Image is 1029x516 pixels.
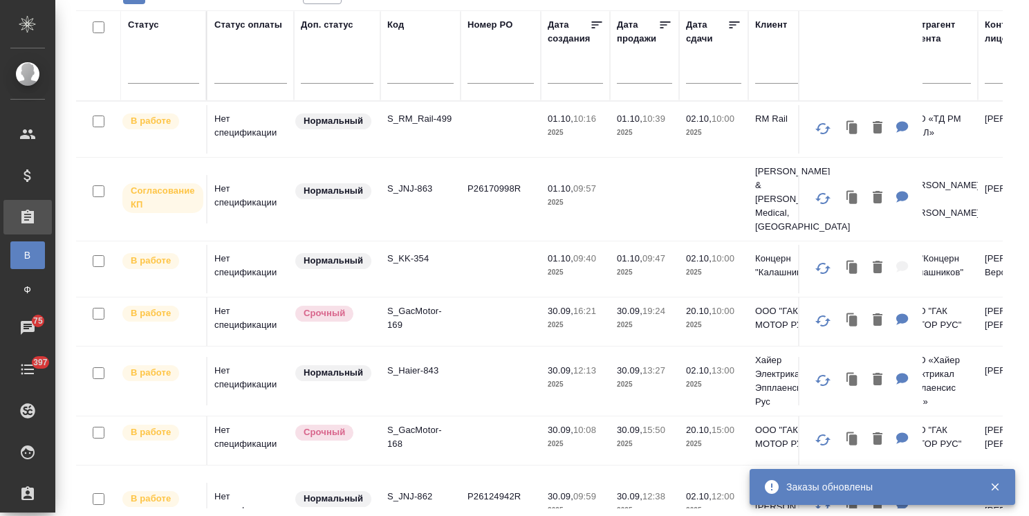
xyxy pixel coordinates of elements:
[840,425,866,454] button: Клонировать
[387,112,454,126] p: S_RM_Rail-499
[207,357,294,405] td: Нет спецификации
[755,304,822,332] p: ООО "ГАК МОТОР РУС"
[121,364,199,383] div: Выставляет ПМ после принятия заказа от КМа
[642,113,665,124] p: 10:39
[617,253,642,264] p: 01.10,
[866,366,889,394] button: Удалить
[686,266,741,279] p: 2025
[866,306,889,335] button: Удалить
[131,306,171,320] p: В работе
[981,481,1009,493] button: Закрыть
[294,304,373,323] div: Выставляется автоматически, если на указанный объем услуг необходимо больше времени в стандартном...
[617,437,672,451] p: 2025
[806,423,840,457] button: Обновить
[573,306,596,316] p: 16:21
[617,113,642,124] p: 01.10,
[301,18,353,32] div: Доп. статус
[548,266,603,279] p: 2025
[686,437,741,451] p: 2025
[755,353,822,409] p: Хайер Электрикал Эпплаенсиз Рус
[387,252,454,266] p: S_KK-354
[304,425,345,439] p: Срочный
[686,491,712,501] p: 02.10,
[294,364,373,383] div: Статус по умолчанию для стандартных заказов
[905,252,971,279] p: АО "Концерн "Калашников"
[548,437,603,451] p: 2025
[755,165,822,234] p: [PERSON_NAME] & [PERSON_NAME] Medical, [GEOGRAPHIC_DATA]
[131,425,171,439] p: В работе
[548,196,603,210] p: 2025
[121,112,199,131] div: Выставляет ПМ после принятия заказа от КМа
[573,183,596,194] p: 09:57
[573,491,596,501] p: 09:59
[905,353,971,409] p: ООО «Хайер Электрикал Эпплаенсис РУС»
[755,423,822,451] p: ООО "ГАК МОТОР РУС"
[840,306,866,335] button: Клонировать
[617,306,642,316] p: 30.09,
[712,113,734,124] p: 10:00
[806,304,840,338] button: Обновить
[866,254,889,282] button: Удалить
[686,253,712,264] p: 02.10,
[573,365,596,376] p: 12:13
[889,184,916,212] button: Для КМ: 1 НЗП к скану + 1 НЗК + sig требования к sig в папке Certify
[548,126,603,140] p: 2025
[304,254,363,268] p: Нормальный
[617,378,672,391] p: 2025
[617,491,642,501] p: 30.09,
[131,184,195,212] p: Согласование КП
[207,297,294,346] td: Нет спецификации
[548,18,590,46] div: Дата создания
[387,490,454,504] p: S_JNJ-862
[121,423,199,442] div: Выставляет ПМ после принятия заказа от КМа
[573,425,596,435] p: 10:08
[806,252,840,285] button: Обновить
[304,492,363,506] p: Нормальный
[806,182,840,215] button: Обновить
[548,318,603,332] p: 2025
[467,18,512,32] div: Номер PO
[214,18,282,32] div: Статус оплаты
[905,112,971,140] p: ООО «ТД РМ РЕЙЛ»
[131,254,171,268] p: В работе
[461,175,541,223] td: P26170998R
[548,113,573,124] p: 01.10,
[387,304,454,332] p: S_GacMotor-169
[17,248,38,262] span: В
[642,425,665,435] p: 15:50
[25,356,56,369] span: 397
[304,306,345,320] p: Срочный
[548,491,573,501] p: 30.09,
[840,254,866,282] button: Клонировать
[686,126,741,140] p: 2025
[866,114,889,142] button: Удалить
[617,365,642,376] p: 30.09,
[905,18,971,46] div: Контрагент клиента
[387,364,454,378] p: S_Haier-843
[755,252,822,279] p: Концерн "Калашников"
[294,112,373,131] div: Статус по умолчанию для стандартных заказов
[840,114,866,142] button: Клонировать
[617,126,672,140] p: 2025
[905,178,971,220] p: [PERSON_NAME] & [PERSON_NAME]
[686,318,741,332] p: 2025
[548,378,603,391] p: 2025
[294,423,373,442] div: Выставляется автоматически, если на указанный объем услуг необходимо больше времени в стандартном...
[840,366,866,394] button: Клонировать
[686,425,712,435] p: 20.10,
[548,425,573,435] p: 30.09,
[121,252,199,270] div: Выставляет ПМ после принятия заказа от КМа
[207,245,294,293] td: Нет спецификации
[642,306,665,316] p: 19:24
[806,364,840,397] button: Обновить
[10,241,45,269] a: В
[304,114,363,128] p: Нормальный
[207,416,294,465] td: Нет спецификации
[712,425,734,435] p: 15:00
[686,378,741,391] p: 2025
[121,490,199,508] div: Выставляет ПМ после принятия заказа от КМа
[387,423,454,451] p: S_GacMotor-168
[642,491,665,501] p: 12:38
[121,304,199,323] div: Выставляет ПМ после принятия заказа от КМа
[617,425,642,435] p: 30.09,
